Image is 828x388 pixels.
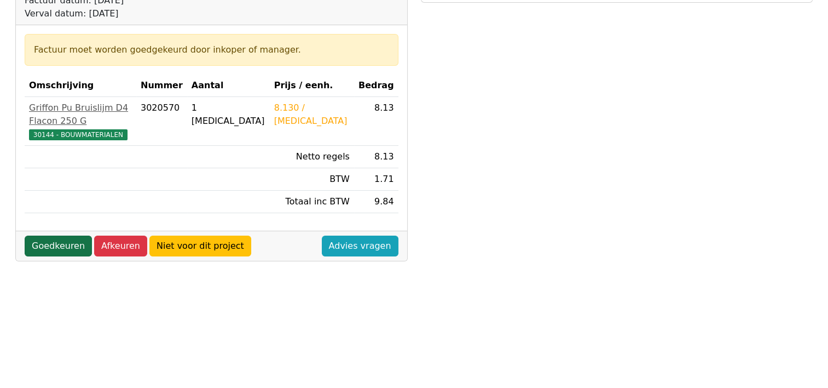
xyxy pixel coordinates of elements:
[136,75,187,97] th: Nummer
[29,101,132,128] div: Griffon Pu Bruislijm D4 Flacon 250 G
[34,43,389,56] div: Factuur moet worden goedgekeurd door inkoper of manager.
[354,168,398,191] td: 1.71
[192,101,265,128] div: 1 [MEDICAL_DATA]
[354,191,398,213] td: 9.84
[322,236,398,256] a: Advies vragen
[274,101,350,128] div: 8.130 / [MEDICAL_DATA]
[270,168,354,191] td: BTW
[136,97,187,146] td: 3020570
[270,191,354,213] td: Totaal inc BTW
[354,146,398,168] td: 8.13
[29,129,128,140] span: 30144 - BOUWMATERIALEN
[354,97,398,146] td: 8.13
[25,7,275,20] div: Verval datum: [DATE]
[29,101,132,141] a: Griffon Pu Bruislijm D4 Flacon 250 G30144 - BOUWMATERIALEN
[270,146,354,168] td: Netto regels
[187,75,270,97] th: Aantal
[149,236,251,256] a: Niet voor dit project
[354,75,398,97] th: Bedrag
[25,236,92,256] a: Goedkeuren
[25,75,136,97] th: Omschrijving
[270,75,354,97] th: Prijs / eenh.
[94,236,147,256] a: Afkeuren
